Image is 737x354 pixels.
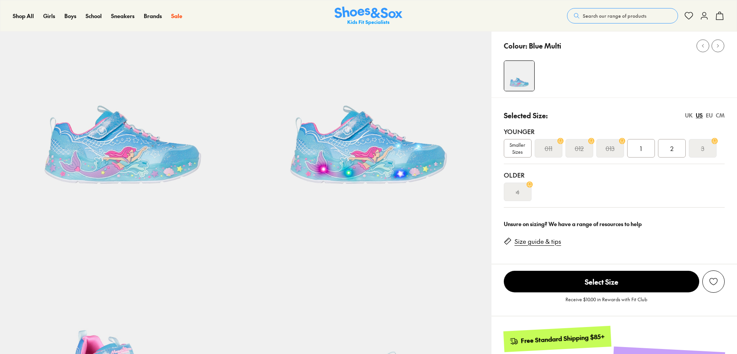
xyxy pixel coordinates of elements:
[335,7,402,25] img: SNS_Logo_Responsive.svg
[86,12,102,20] a: School
[43,12,55,20] a: Girls
[504,40,527,51] p: Colour:
[702,270,725,293] button: Add to Wishlist
[504,270,699,293] button: Select Size
[516,187,520,196] s: 4
[504,271,699,292] span: Select Size
[685,111,693,119] div: UK
[504,141,531,155] span: Smaller Sizes
[504,220,725,228] div: Unsure on sizing? We have a range of resources to help
[171,12,182,20] a: Sale
[565,296,647,310] p: Receive $10.00 in Rewards with Fit Club
[504,110,548,121] p: Selected Size:
[504,170,725,180] div: Older
[520,332,605,345] div: Free Standard Shipping $85+
[583,12,646,19] span: Search our range of products
[515,237,561,246] a: Size guide & tips
[575,144,584,153] s: 012
[64,12,76,20] a: Boys
[640,144,642,153] span: 1
[335,7,402,25] a: Shoes & Sox
[503,326,611,352] a: Free Standard Shipping $85+
[567,8,678,23] button: Search our range of products
[504,127,725,136] div: Younger
[696,111,703,119] div: US
[111,12,135,20] a: Sneakers
[606,144,614,153] s: 013
[144,12,162,20] a: Brands
[716,111,725,119] div: CM
[670,144,673,153] span: 2
[545,144,552,153] s: 011
[529,40,561,51] p: Blue Multi
[13,12,34,20] a: Shop All
[701,144,704,153] s: 3
[504,61,534,91] img: 4-537632_1
[706,111,713,119] div: EU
